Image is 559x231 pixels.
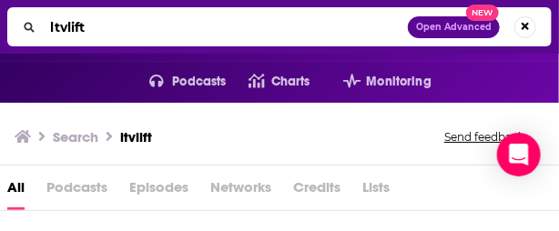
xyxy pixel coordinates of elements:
[439,129,530,145] button: Send feedback
[362,173,390,210] span: Lists
[172,69,226,95] span: Podcasts
[497,133,541,176] div: Open Intercom Messenger
[227,67,310,96] a: Charts
[293,173,340,210] span: Credits
[408,16,500,38] button: Open AdvancedNew
[129,173,188,210] span: Episodes
[127,67,227,96] button: open menu
[367,69,432,95] span: Monitoring
[416,23,492,32] span: Open Advanced
[466,5,499,22] span: New
[46,173,107,210] span: Podcasts
[53,128,98,146] h3: Search
[7,7,552,46] div: Search podcasts, credits, & more...
[43,13,408,42] input: Search podcasts, credits, & more...
[7,173,25,210] a: All
[321,67,432,96] button: open menu
[210,173,271,210] span: Networks
[271,69,310,95] span: Charts
[120,128,152,146] h3: ltvlift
